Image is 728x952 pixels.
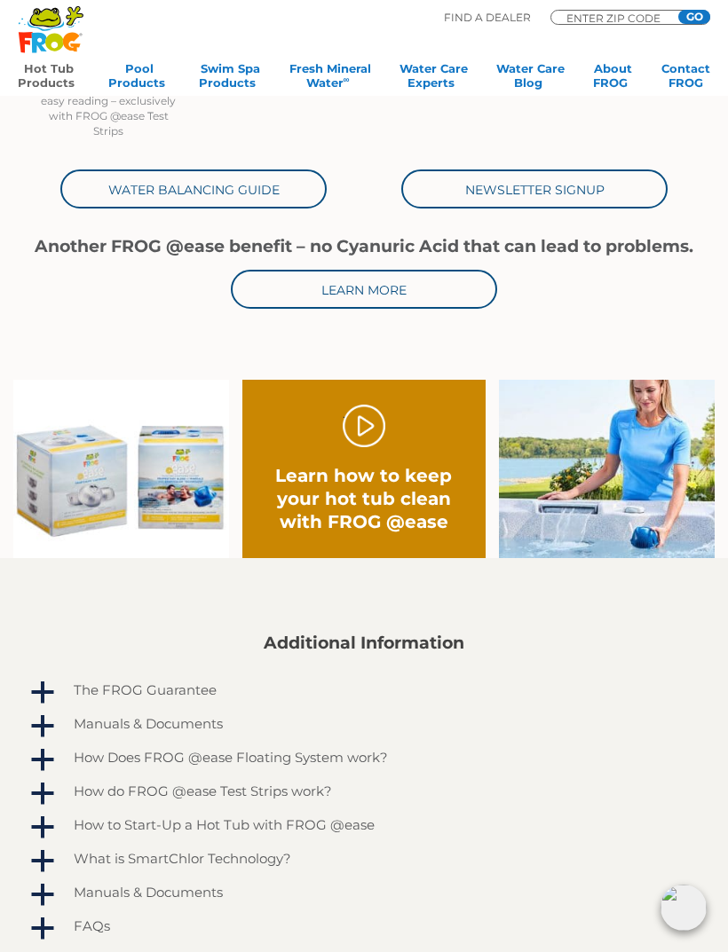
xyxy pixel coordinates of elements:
h2: Learn how to keep your hot tub clean with FROG @ease [267,464,462,533]
h4: Manuals & Documents [74,716,223,731]
sup: ∞ [344,75,350,84]
a: Learn More [231,270,497,309]
a: a The FROG Guarantee [28,678,700,706]
a: Hot TubProducts [18,61,80,97]
h2: Additional Information [28,633,700,653]
span: a [29,916,56,942]
span: a [29,747,56,774]
a: AboutFROG [593,61,633,97]
a: a What is SmartChlor Technology? [28,846,700,875]
img: Ease Packaging [13,380,229,558]
a: a How Does FROG @ease Floating System work? [28,745,700,774]
a: Play Video [343,405,385,447]
input: Zip Code Form [565,13,671,22]
h4: The FROG Guarantee [74,682,217,697]
a: a Manuals & Documents [28,712,700,740]
h1: Another FROG @ease benefit – no Cyanuric Acid that can lead to problems. [23,237,705,256]
span: a [29,848,56,875]
h4: How to Start-Up a Hot Tub with FROG @ease [74,817,375,832]
span: a [29,713,56,740]
h4: FAQs [74,918,110,933]
h4: What is SmartChlor Technology? [74,851,291,866]
a: Water Balancing Guide [60,169,327,208]
span: a [29,814,56,841]
h4: How do FROG @ease Test Strips work? [74,783,332,799]
a: a How to Start-Up a Hot Tub with FROG @ease [28,813,700,841]
p: Find A Dealer [444,10,531,26]
a: a FAQs [28,914,700,942]
h4: Manuals & Documents [74,885,223,900]
p: Single color match for easy reading – exclusively with FROG @ease Test Strips [41,78,176,138]
img: fpo-flippin-frog-2 [499,380,715,558]
a: Newsletter Signup [401,169,668,208]
a: Fresh MineralWater∞ [289,61,371,97]
a: Swim SpaProducts [199,61,261,97]
a: a Manuals & Documents [28,880,700,909]
h4: How Does FROG @ease Floating System work? [74,750,388,765]
img: openIcon [661,885,707,931]
span: a [29,680,56,706]
span: a [29,882,56,909]
a: ContactFROG [661,61,710,97]
a: Water CareBlog [496,61,565,97]
a: a How do FROG @ease Test Strips work? [28,779,700,807]
span: a [29,781,56,807]
input: GO [678,10,710,24]
a: PoolProducts [108,61,170,97]
a: Water CareExperts [400,61,468,97]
